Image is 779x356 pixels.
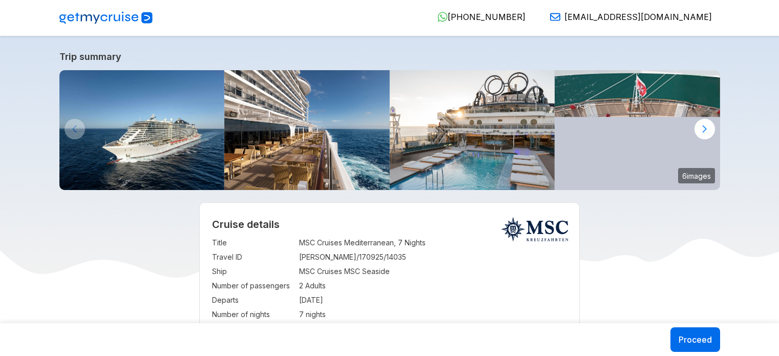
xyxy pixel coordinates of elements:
td: [PERSON_NAME]/170925/14035 [299,250,567,264]
td: : [294,279,299,293]
td: 2 Adults [299,279,567,293]
td: [DATE] [299,293,567,307]
td: Departs [212,293,294,307]
td: Number of passengers [212,279,294,293]
td: Number of nights [212,307,294,322]
h2: Cruise details [212,218,567,231]
td: Title [212,236,294,250]
td: : [294,236,299,250]
td: MSC Cruises Mediterranean, 7 Nights [299,236,567,250]
a: [PHONE_NUMBER] [429,12,525,22]
td: : [294,307,299,322]
a: [EMAIL_ADDRESS][DOMAIN_NAME] [542,12,712,22]
td: MSC Cruises MSC Seaside [299,264,567,279]
img: Email [550,12,560,22]
img: image_5887.jpg [59,70,225,190]
span: [EMAIL_ADDRESS][DOMAIN_NAME] [564,12,712,22]
span: [PHONE_NUMBER] [448,12,525,22]
img: se_public_area_waterfront_boardwalk_01.jpg [224,70,390,190]
td: : [294,250,299,264]
td: Departure Port [212,322,294,336]
td: : [294,293,299,307]
img: se_public_area_miami_beach_pool_02.jpg [390,70,555,190]
small: 6 images [678,168,715,183]
a: Trip summary [59,51,720,62]
td: : [294,264,299,279]
td: Travel ID [212,250,294,264]
td: Ship [212,264,294,279]
button: Proceed [670,327,720,352]
td: 7 nights [299,307,567,322]
td: BCN [299,322,567,336]
td: : [294,322,299,336]
img: WhatsApp [437,12,448,22]
img: se_public_area_south_beach_pool_03.jpg [555,70,720,190]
